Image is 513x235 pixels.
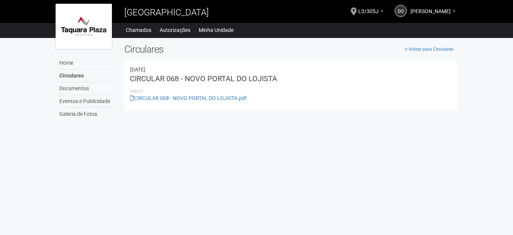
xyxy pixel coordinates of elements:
a: Chamados [126,25,151,35]
div: 14/08/2025 15:00 [130,66,452,73]
a: L3/305J [358,9,383,15]
a: Documentos [57,82,113,95]
a: Autorizações [160,25,190,35]
span: L3/305J [358,1,379,14]
span: [GEOGRAPHIC_DATA] [124,7,209,18]
a: Galeria de Fotos [57,108,113,120]
img: logo.jpg [56,4,112,49]
a: Eventos e Publicidade [57,95,113,108]
h2: Circulares [124,44,457,55]
a: Circulares [57,70,113,82]
a: CIRCULAR 068 - NOVO PORTAL DO LOJISTA.pdf [130,95,247,101]
a: Voltar para Circulares [401,44,457,55]
h3: CIRCULAR 068 - NOVO PORTAL DO LOJISTA [130,75,452,82]
a: Minha Unidade [199,25,234,35]
span: Daiana Oliveira Pedreira [410,1,451,14]
a: DO [395,5,407,17]
li: Anexos [130,88,452,95]
a: Home [57,57,113,70]
a: [PERSON_NAME] [410,9,456,15]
